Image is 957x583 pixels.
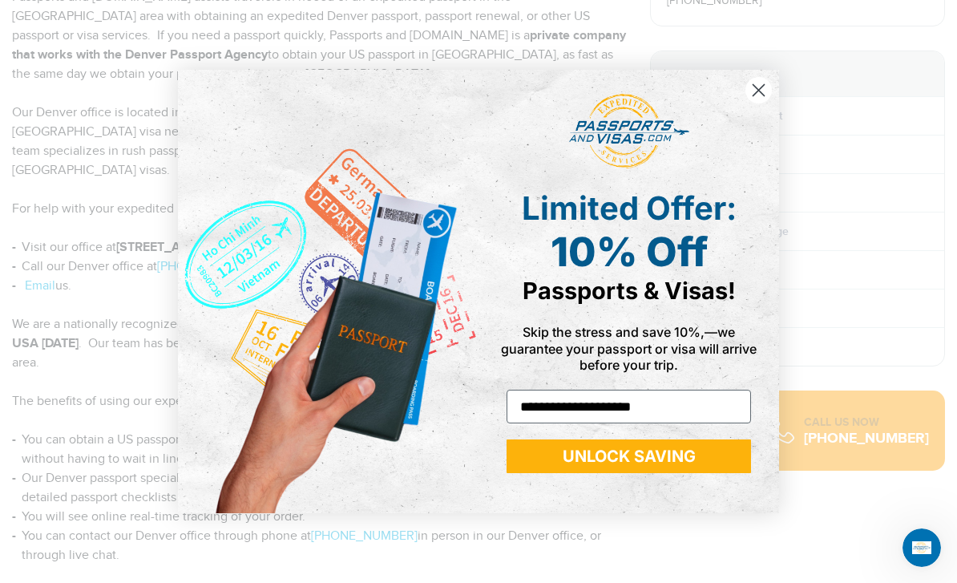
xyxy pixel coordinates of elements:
[902,528,941,567] iframe: Intercom live chat
[178,70,478,513] img: de9cda0d-0715-46ca-9a25-073762a91ba7.png
[569,94,689,169] img: passports and visas
[522,188,737,228] span: Limited Offer:
[551,228,708,276] span: 10% Off
[507,439,751,473] button: UNLOCK SAVING
[745,76,773,104] button: Close dialog
[523,277,736,305] span: Passports & Visas!
[501,324,757,372] span: Skip the stress and save 10%,—we guarantee your passport or visa will arrive before your trip.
